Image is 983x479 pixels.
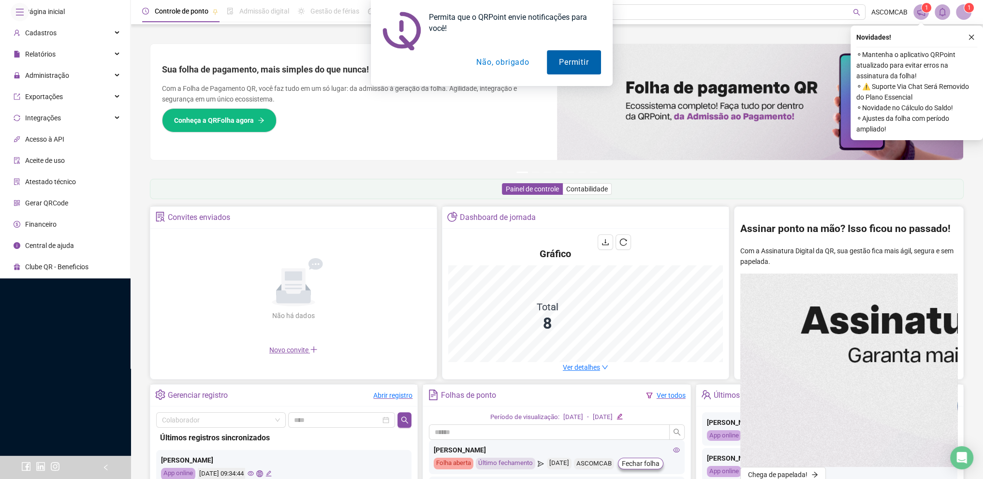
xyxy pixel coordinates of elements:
span: setting [155,390,165,400]
div: Último fechamento [476,458,535,469]
span: instagram [50,462,60,471]
span: down [602,364,608,371]
div: Open Intercom Messenger [950,446,973,469]
button: 3 [543,172,551,173]
span: Painel de controle [506,185,559,193]
span: eye [673,447,680,453]
div: [DATE] 09:34:44 [707,430,953,441]
span: sync [14,115,20,121]
span: Novo convite [269,346,318,354]
span: Gerar QRCode [25,199,68,207]
div: [DATE] [547,458,572,469]
button: 2 [532,172,540,173]
span: pie-chart [447,212,457,222]
span: Integrações [25,114,61,122]
span: send [538,458,544,469]
span: Exportações [25,93,63,101]
span: export [14,93,20,100]
span: facebook [21,462,31,471]
div: [PERSON_NAME] [434,445,679,455]
span: edit [265,470,272,477]
span: gift [14,263,20,270]
button: Conheça a QRFolha agora [162,108,277,132]
span: solution [155,212,165,222]
span: download [602,238,609,246]
div: App online [707,466,741,477]
div: [PERSON_NAME] [PERSON_NAME] [707,453,953,464]
div: Não há dados [249,310,338,321]
span: Contabilidade [566,185,608,193]
span: Conheça a QRFolha agora [174,115,254,126]
a: Ver todos [657,392,686,399]
button: 5 [567,172,574,173]
span: search [673,428,681,436]
button: 6 [578,172,586,173]
div: Dashboard de jornada [460,209,536,226]
span: team [701,390,711,400]
span: ⚬ ⚠️ Suporte Via Chat Será Removido do Plano Essencial [856,81,977,102]
div: Últimos registros sincronizados [714,387,821,404]
div: [DATE] 09:31:38 [707,466,953,477]
span: Fechar folha [622,458,660,469]
span: Atestado técnico [25,178,76,186]
button: 4 [555,172,563,173]
span: file-text [428,390,438,400]
p: Com a Assinatura Digital da QR, sua gestão fica mais ágil, segura e sem papelada. [740,246,958,267]
span: left [103,464,109,471]
div: Folha aberta [434,458,473,469]
button: Fechar folha [618,458,663,469]
span: solution [14,178,20,185]
span: qrcode [14,200,20,206]
div: Últimos registros sincronizados [160,432,408,444]
div: [PERSON_NAME] [707,417,953,428]
button: 1 [516,172,528,173]
button: 7 [590,172,598,173]
span: eye [248,470,254,477]
a: Ver detalhes down [563,363,608,371]
span: filter [646,392,653,399]
div: - [587,412,589,422]
span: Aceite de uso [25,157,65,164]
button: Permitir [547,50,601,74]
span: dollar [14,221,20,228]
img: banner%2F8d14a306-6205-4263-8e5b-06e9a85ad873.png [557,44,964,160]
div: [DATE] [563,412,583,422]
div: Folhas de ponto [441,387,496,404]
span: info-circle [14,242,20,249]
h2: Assinar ponto na mão? Isso ficou no passado! [740,221,958,237]
div: Convites enviados [168,209,230,226]
span: audit [14,157,20,164]
span: arrow-right [258,117,264,124]
span: plus [310,346,318,353]
span: global [256,470,263,477]
span: Central de ajuda [25,242,74,249]
a: Abrir registro [373,392,412,399]
span: ⚬ Novidade no Cálculo do Saldo! [856,102,977,113]
div: [PERSON_NAME] [161,455,407,465]
span: Ver detalhes [563,363,600,371]
h4: Gráfico [540,247,571,261]
img: notification icon [382,12,421,50]
span: linkedin [36,462,45,471]
span: Acesso à API [25,135,64,143]
span: edit [616,413,623,420]
span: reload [619,238,627,246]
button: Não, obrigado [464,50,541,74]
span: api [14,136,20,143]
div: Gerenciar registro [168,387,228,404]
p: Com a Folha de Pagamento QR, você faz tudo em um só lugar: da admissão à geração da folha. Agilid... [162,83,545,104]
div: Período de visualização: [490,412,559,422]
span: arrow-right [811,471,818,478]
div: App online [707,430,741,441]
span: Financeiro [25,220,57,228]
span: search [401,416,409,424]
div: Permita que o QRPoint envie notificações para você! [421,12,601,34]
div: ASCOMCAB [574,458,614,469]
span: ⚬ Ajustes da folha com período ampliado! [856,113,977,134]
div: [DATE] [593,412,613,422]
span: Clube QR - Beneficios [25,263,88,271]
